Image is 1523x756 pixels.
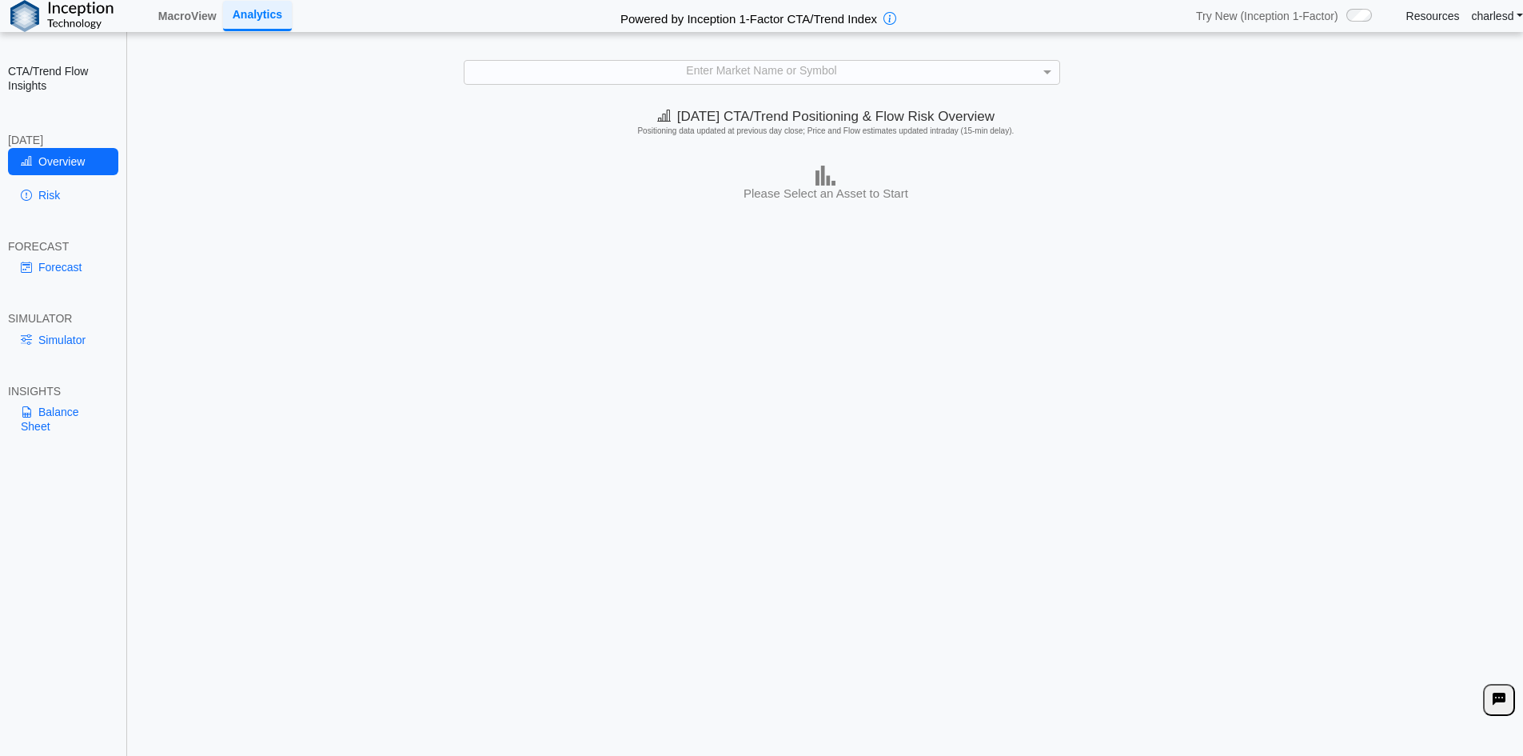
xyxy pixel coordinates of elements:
[1472,9,1523,23] a: charlesd
[1196,9,1338,23] span: Try New (Inception 1-Factor)
[133,186,1519,202] h3: Please Select an Asset to Start
[8,182,118,209] a: Risk
[8,239,118,254] div: FORECAST
[8,384,118,398] div: INSIGHTS
[8,398,118,440] a: Balance Sheet
[8,311,118,326] div: SIMULATOR
[815,166,835,186] img: bar-chart.png
[8,133,118,147] div: [DATE]
[152,2,223,30] a: MacroView
[8,326,118,354] a: Simulator
[8,64,118,93] h2: CTA/Trend Flow Insights
[8,254,118,281] a: Forecast
[464,61,1059,83] div: Enter Market Name or Symbol
[223,1,292,30] a: Analytics
[614,5,883,27] h2: Powered by Inception 1-Factor CTA/Trend Index
[135,126,1516,136] h5: Positioning data updated at previous day close; Price and Flow estimates updated intraday (15-min...
[1406,9,1460,23] a: Resources
[657,109,995,124] span: [DATE] CTA/Trend Positioning & Flow Risk Overview
[8,148,118,175] a: Overview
